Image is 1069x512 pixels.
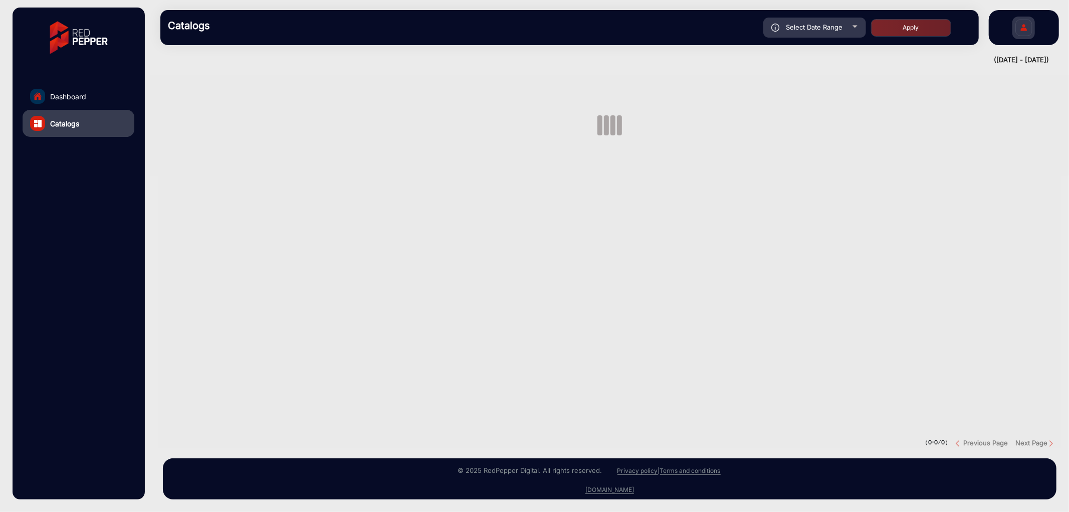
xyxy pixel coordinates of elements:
img: icon [771,24,780,32]
button: Apply [871,19,951,37]
img: home [33,92,42,101]
img: vmg-logo [43,13,115,63]
strong: 0-0 [928,439,938,446]
strong: 0 [941,439,945,446]
img: Sign%20Up.svg [1013,12,1034,47]
a: | [658,467,660,474]
img: Next button [1047,440,1055,447]
strong: Next Page [1015,439,1047,447]
span: Select Date Range [786,23,843,31]
a: Privacy policy [617,467,658,475]
pre: ( / ) [925,438,948,447]
a: [DOMAIN_NAME] [585,486,634,494]
img: catalog [34,120,42,127]
a: Catalogs [23,110,134,137]
div: ([DATE] - [DATE]) [150,55,1049,65]
a: Terms and conditions [660,467,721,475]
a: Dashboard [23,83,134,110]
img: previous button [956,440,963,447]
small: © 2025 RedPepper Digital. All rights reserved. [458,466,602,474]
strong: Previous Page [963,439,1008,447]
span: Dashboard [50,91,86,102]
h3: Catalogs [168,20,308,32]
span: Catalogs [50,118,79,129]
